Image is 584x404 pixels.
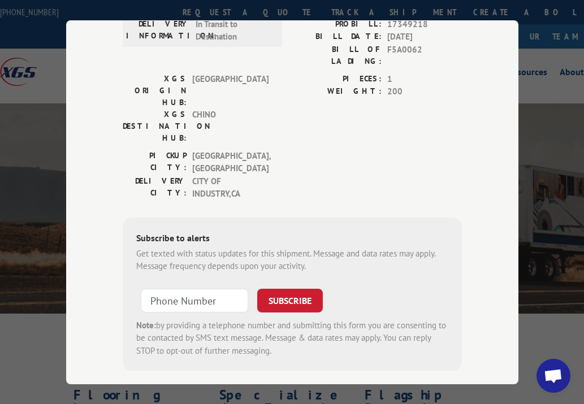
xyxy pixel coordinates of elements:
[123,108,187,144] label: XGS DESTINATION HUB:
[292,18,382,31] label: PROBILL:
[537,359,570,393] div: Open chat
[387,72,462,85] span: 1
[136,247,448,272] div: Get texted with status updates for this shipment. Message and data rates may apply. Message frequ...
[141,288,248,312] input: Phone Number
[387,85,462,98] span: 200
[126,18,190,43] label: DELIVERY INFORMATION:
[292,31,382,44] label: BILL DATE:
[292,85,382,98] label: WEIGHT:
[136,319,448,357] div: by providing a telephone number and submitting this form you are consenting to be contacted by SM...
[192,149,269,175] span: [GEOGRAPHIC_DATA] , [GEOGRAPHIC_DATA]
[292,72,382,85] label: PIECES:
[387,18,462,31] span: 17349218
[387,31,462,44] span: [DATE]
[192,108,269,144] span: CHINO
[136,319,156,330] strong: Note:
[192,72,269,108] span: [GEOGRAPHIC_DATA]
[123,175,187,200] label: DELIVERY CITY:
[257,288,323,312] button: SUBSCRIBE
[123,72,187,108] label: XGS ORIGIN HUB:
[387,43,462,67] span: F5A0062
[292,43,382,67] label: BILL OF LADING:
[192,175,269,200] span: CITY OF INDUSTRY , CA
[123,149,187,175] label: PICKUP CITY:
[196,18,272,43] span: In Transit to Destination
[136,231,448,247] div: Subscribe to alerts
